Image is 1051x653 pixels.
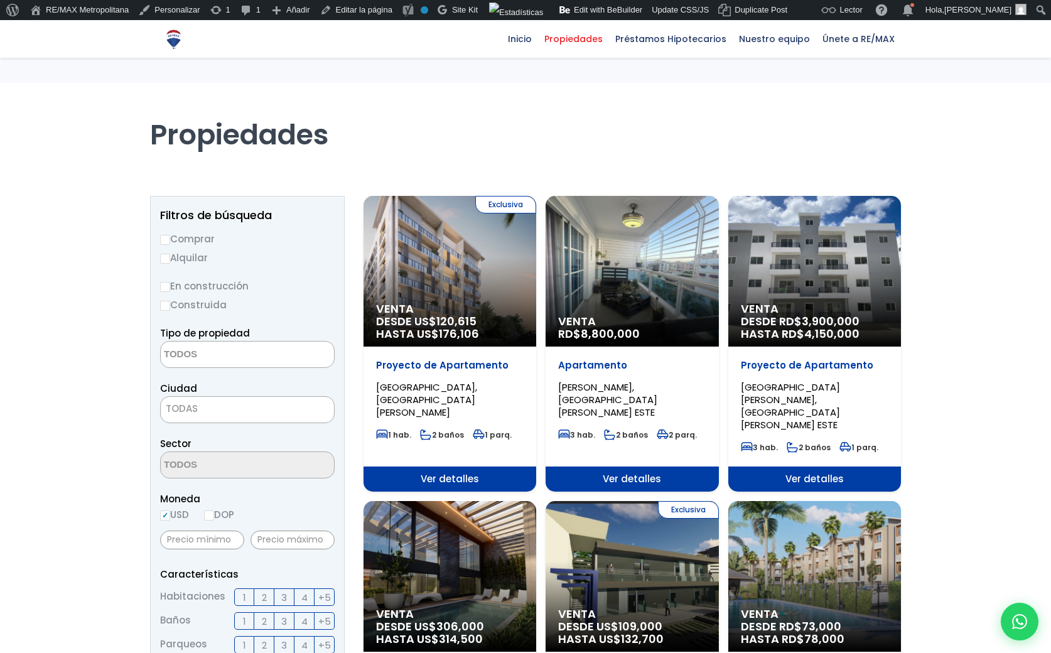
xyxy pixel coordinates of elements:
[802,313,860,329] span: 3,900,000
[160,250,335,266] label: Alquilar
[604,429,648,440] span: 2 baños
[160,566,335,582] p: Características
[558,620,706,645] span: DESDE US$
[204,507,234,522] label: DOP
[839,442,878,453] span: 1 parq.
[618,618,662,634] span: 109,000
[376,303,524,315] span: Venta
[364,467,536,492] span: Ver detalles
[741,303,888,315] span: Venta
[741,442,778,453] span: 3 hab.
[243,590,246,605] span: 1
[160,396,335,423] span: TODAS
[160,297,335,313] label: Construida
[318,590,331,605] span: +5
[376,315,524,340] span: DESDE US$
[376,328,524,340] span: HASTA US$
[160,510,170,521] input: USD
[376,429,411,440] span: 1 hab.
[558,359,706,372] p: Apartamento
[281,637,287,653] span: 3
[741,359,888,372] p: Proyecto de Apartamento
[436,618,484,634] span: 306,000
[436,313,477,329] span: 120,615
[473,429,512,440] span: 1 parq.
[475,196,536,213] span: Exclusiva
[787,442,831,453] span: 2 baños
[546,196,718,492] a: Venta RD$8,800,000 Apartamento [PERSON_NAME], [GEOGRAPHIC_DATA][PERSON_NAME] ESTE 3 hab. 2 baños ...
[161,452,283,479] textarea: Search
[251,531,335,549] input: Precio máximo
[733,20,816,58] a: Nuestro equipo
[609,20,733,58] a: Préstamos Hipotecarios
[657,429,697,440] span: 2 parq.
[439,326,479,342] span: 176,106
[160,209,335,222] h2: Filtros de búsqueda
[581,326,640,342] span: 8,800,000
[166,402,198,415] span: TODAS
[160,382,197,395] span: Ciudad
[161,400,334,418] span: TODAS
[733,30,816,48] span: Nuestro equipo
[163,28,185,50] img: Logo de REMAX
[376,380,477,419] span: [GEOGRAPHIC_DATA], [GEOGRAPHIC_DATA][PERSON_NAME]
[421,6,428,14] div: No indexar
[538,30,609,48] span: Propiedades
[160,278,335,294] label: En construcción
[301,613,308,629] span: 4
[741,315,888,340] span: DESDE RD$
[160,235,170,245] input: Comprar
[741,620,888,645] span: DESDE RD$
[301,637,308,653] span: 4
[804,326,860,342] span: 4,150,000
[609,30,733,48] span: Préstamos Hipotecarios
[150,83,901,152] h1: Propiedades
[558,326,640,342] span: RD$
[243,637,246,653] span: 1
[160,507,189,522] label: USD
[160,326,250,340] span: Tipo de propiedad
[376,633,524,645] span: HASTA US$
[160,491,335,507] span: Moneda
[376,359,524,372] p: Proyecto de Apartamento
[658,501,719,519] span: Exclusiva
[741,328,888,340] span: HASTA RD$
[816,30,901,48] span: Únete a RE/MAX
[160,612,191,630] span: Baños
[318,613,331,629] span: +5
[741,633,888,645] span: HASTA RD$
[728,196,901,492] a: Venta DESDE RD$3,900,000 HASTA RD$4,150,000 Proyecto de Apartamento [GEOGRAPHIC_DATA][PERSON_NAME...
[160,437,191,450] span: Sector
[489,3,543,23] img: Visitas de 48 horas. Haz clic para ver más estadísticas del sitio.
[301,590,308,605] span: 4
[204,510,214,521] input: DOP
[439,631,483,647] span: 314,500
[163,20,185,58] a: RE/MAX Metropolitana
[558,608,706,620] span: Venta
[944,5,1011,14] span: [PERSON_NAME]
[558,380,657,419] span: [PERSON_NAME], [GEOGRAPHIC_DATA][PERSON_NAME] ESTE
[262,613,267,629] span: 2
[728,467,901,492] span: Ver detalles
[816,20,901,58] a: Únete a RE/MAX
[161,342,283,369] textarea: Search
[558,429,595,440] span: 3 hab.
[160,282,170,292] input: En construcción
[281,590,287,605] span: 3
[160,231,335,247] label: Comprar
[262,637,267,653] span: 2
[376,620,524,645] span: DESDE US$
[621,631,664,647] span: 132,700
[376,608,524,620] span: Venta
[160,301,170,311] input: Construida
[558,633,706,645] span: HASTA US$
[538,20,609,58] a: Propiedades
[160,531,244,549] input: Precio mínimo
[741,380,840,431] span: [GEOGRAPHIC_DATA][PERSON_NAME], [GEOGRAPHIC_DATA][PERSON_NAME] ESTE
[741,608,888,620] span: Venta
[243,613,246,629] span: 1
[318,637,331,653] span: +5
[452,5,478,14] span: Site Kit
[558,315,706,328] span: Venta
[802,618,841,634] span: 73,000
